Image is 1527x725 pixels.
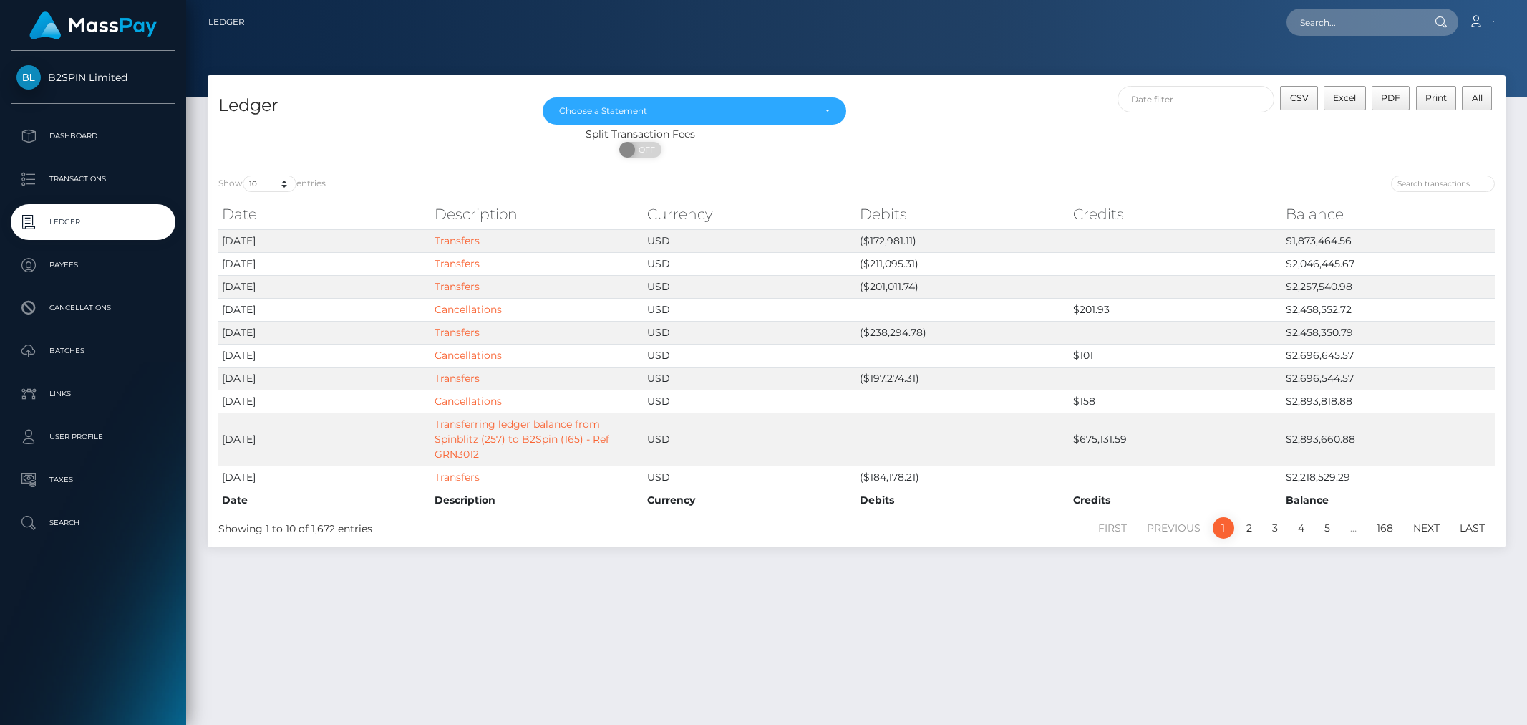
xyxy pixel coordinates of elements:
[1070,489,1282,512] th: Credits
[1290,92,1309,103] span: CSV
[1425,92,1447,103] span: Print
[218,390,431,413] td: [DATE]
[435,418,609,461] a: Transferring ledger balance from Spinblitz (257) to B2Spin (165) - Ref GRN3012
[1264,517,1286,539] a: 3
[16,512,170,534] p: Search
[644,344,856,367] td: USD
[1070,344,1282,367] td: $101
[1290,517,1312,539] a: 4
[11,505,175,541] a: Search
[218,229,431,252] td: [DATE]
[856,466,1069,489] td: ($184,178.21)
[11,118,175,154] a: Dashboard
[1238,517,1260,539] a: 2
[627,142,663,158] span: OFF
[1333,92,1356,103] span: Excel
[1462,86,1492,110] button: All
[16,65,41,90] img: B2SPIN Limited
[435,326,480,339] a: Transfers
[29,11,157,39] img: MassPay Logo
[856,367,1069,390] td: ($197,274.31)
[1213,517,1234,539] a: 1
[856,229,1069,252] td: ($172,981.11)
[1070,390,1282,413] td: $158
[208,7,245,37] a: Ledger
[1452,517,1493,539] a: Last
[11,71,175,84] span: B2SPIN Limited
[11,204,175,240] a: Ledger
[644,390,856,413] td: USD
[1280,86,1318,110] button: CSV
[1372,86,1410,110] button: PDF
[218,413,431,466] td: [DATE]
[644,229,856,252] td: USD
[16,211,170,233] p: Ledger
[1282,200,1495,229] th: Balance
[1070,200,1282,229] th: Credits
[11,376,175,412] a: Links
[1369,517,1401,539] a: 168
[1282,413,1495,466] td: $2,893,660.88
[1282,466,1495,489] td: $2,218,529.29
[11,419,175,455] a: User Profile
[1070,298,1282,321] td: $201.93
[644,321,856,344] td: USD
[435,303,502,316] a: Cancellations
[431,489,644,512] th: Description
[543,97,845,125] button: Choose a Statement
[1381,92,1400,103] span: PDF
[218,367,431,390] td: [DATE]
[16,297,170,319] p: Cancellations
[435,372,480,385] a: Transfers
[16,469,170,491] p: Taxes
[1416,86,1457,110] button: Print
[1391,176,1495,192] input: Search transactions
[1070,413,1282,466] td: $675,131.59
[218,93,521,118] h4: Ledger
[1282,390,1495,413] td: $2,893,818.88
[856,321,1069,344] td: ($238,294.78)
[16,426,170,448] p: User Profile
[218,252,431,275] td: [DATE]
[1282,367,1495,390] td: $2,696,544.57
[1472,92,1483,103] span: All
[1282,229,1495,252] td: $1,873,464.56
[435,471,480,484] a: Transfers
[218,275,431,298] td: [DATE]
[644,252,856,275] td: USD
[435,395,502,408] a: Cancellations
[1286,9,1421,36] input: Search...
[11,161,175,197] a: Transactions
[644,298,856,321] td: USD
[11,247,175,283] a: Payees
[11,290,175,326] a: Cancellations
[16,168,170,190] p: Transactions
[11,462,175,498] a: Taxes
[435,280,480,293] a: Transfers
[218,321,431,344] td: [DATE]
[1282,321,1495,344] td: $2,458,350.79
[856,252,1069,275] td: ($211,095.31)
[1324,86,1366,110] button: Excel
[218,516,737,537] div: Showing 1 to 10 of 1,672 entries
[1282,344,1495,367] td: $2,696,645.57
[435,257,480,270] a: Transfers
[1282,275,1495,298] td: $2,257,540.98
[1282,489,1495,512] th: Balance
[11,333,175,369] a: Batches
[1405,517,1448,539] a: Next
[644,367,856,390] td: USD
[1118,86,1274,112] input: Date filter
[16,254,170,276] p: Payees
[218,176,326,192] label: Show entries
[16,383,170,405] p: Links
[644,413,856,466] td: USD
[218,466,431,489] td: [DATE]
[644,275,856,298] td: USD
[1282,252,1495,275] td: $2,046,445.67
[856,200,1069,229] th: Debits
[16,125,170,147] p: Dashboard
[435,234,480,247] a: Transfers
[218,489,431,512] th: Date
[435,349,502,362] a: Cancellations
